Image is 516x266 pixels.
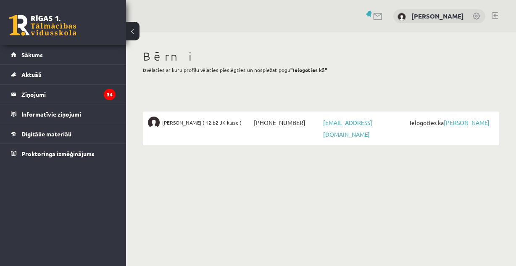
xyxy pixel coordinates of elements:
a: [PERSON_NAME] [411,12,464,20]
span: Sākums [21,51,43,59]
img: Matīss Liepiņš [148,117,160,128]
a: Digitālie materiāli [11,124,116,144]
a: Ziņojumi34 [11,85,116,104]
h1: Bērni [143,49,499,64]
a: [PERSON_NAME] [444,119,490,126]
legend: Informatīvie ziņojumi [21,104,116,124]
span: [PERSON_NAME] ( 12.b2 JK klase ) [162,117,242,128]
a: Informatīvie ziņojumi [11,104,116,124]
a: Aktuāli [11,65,116,84]
a: Proktoringa izmēģinājums [11,144,116,163]
b: "Ielogoties kā" [290,66,327,73]
span: Ielogoties kā [408,117,494,128]
i: 34 [104,89,116,100]
span: [PHONE_NUMBER] [252,117,321,128]
a: [EMAIL_ADDRESS][DOMAIN_NAME] [323,119,372,138]
span: Digitālie materiāli [21,130,71,138]
img: Sanda Liepiņa [398,13,406,21]
a: Rīgas 1. Tālmācības vidusskola [9,15,76,36]
p: Izvēlaties ar kuru profilu vēlaties pieslēgties un nospiežat pogu [143,66,499,74]
legend: Ziņojumi [21,85,116,104]
span: Aktuāli [21,71,42,78]
span: Proktoringa izmēģinājums [21,150,95,157]
a: Sākums [11,45,116,64]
